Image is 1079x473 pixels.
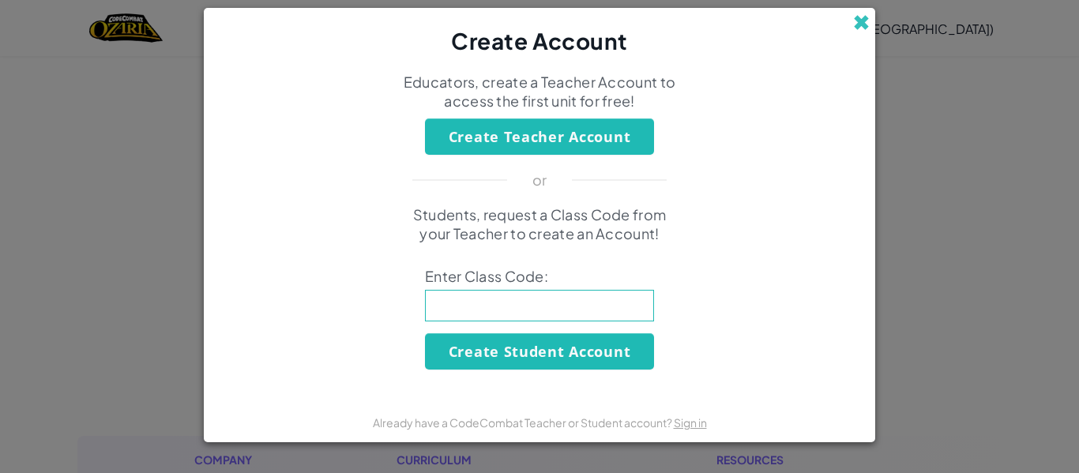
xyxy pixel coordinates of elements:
[425,267,654,286] span: Enter Class Code:
[451,27,628,54] span: Create Account
[425,333,654,370] button: Create Student Account
[674,415,707,430] a: Sign in
[532,171,547,190] p: or
[373,415,674,430] span: Already have a CodeCombat Teacher or Student account?
[401,73,678,111] p: Educators, create a Teacher Account to access the first unit for free!
[425,118,654,155] button: Create Teacher Account
[401,205,678,243] p: Students, request a Class Code from your Teacher to create an Account!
